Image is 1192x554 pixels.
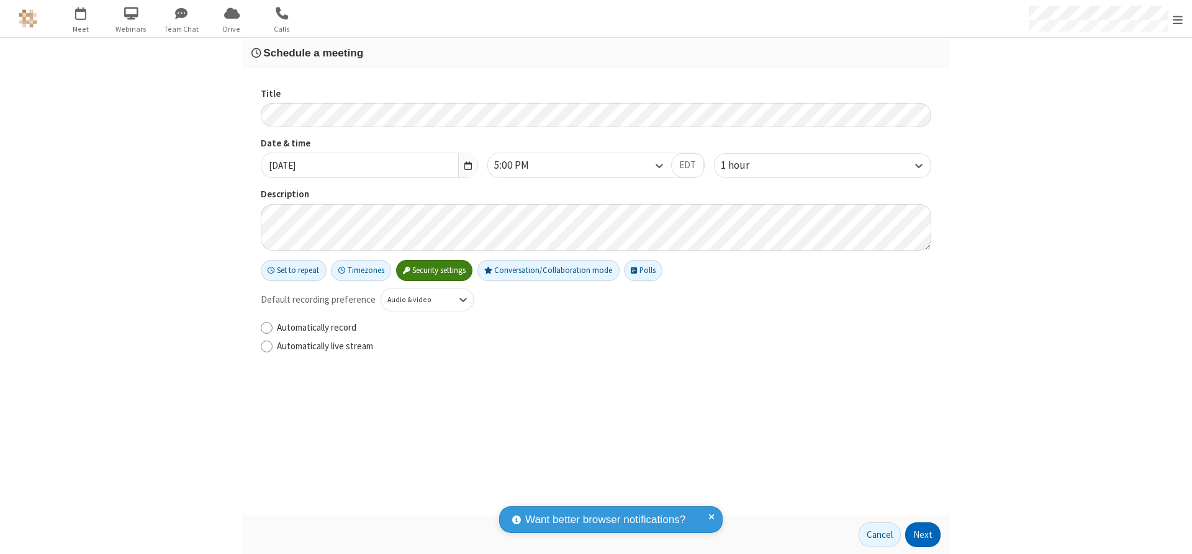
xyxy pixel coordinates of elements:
[331,260,391,281] button: Timezones
[624,260,662,281] button: Polls
[477,260,620,281] button: Conversation/Collaboration mode
[261,136,478,151] label: Date & time
[19,9,37,28] img: QA Selenium DO NOT DELETE OR CHANGE
[261,293,376,307] span: Default recording preference
[261,187,931,202] label: Description
[209,24,255,35] span: Drive
[277,339,931,354] label: Automatically live stream
[108,24,155,35] span: Webinars
[905,522,941,547] button: Next
[261,260,327,281] button: Set to repeat
[158,24,205,35] span: Team Chat
[494,158,550,174] div: 5:00 PM
[387,294,446,305] div: Audio & video
[721,158,770,174] div: 1 hour
[259,24,305,35] span: Calls
[396,260,473,281] button: Security settings
[859,522,901,547] button: Cancel
[263,47,363,59] span: Schedule a meeting
[525,512,685,528] span: Want better browser notifications?
[261,87,931,101] label: Title
[671,153,704,178] button: EDT
[277,321,931,335] label: Automatically record
[58,24,104,35] span: Meet
[1161,522,1183,545] iframe: Chat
